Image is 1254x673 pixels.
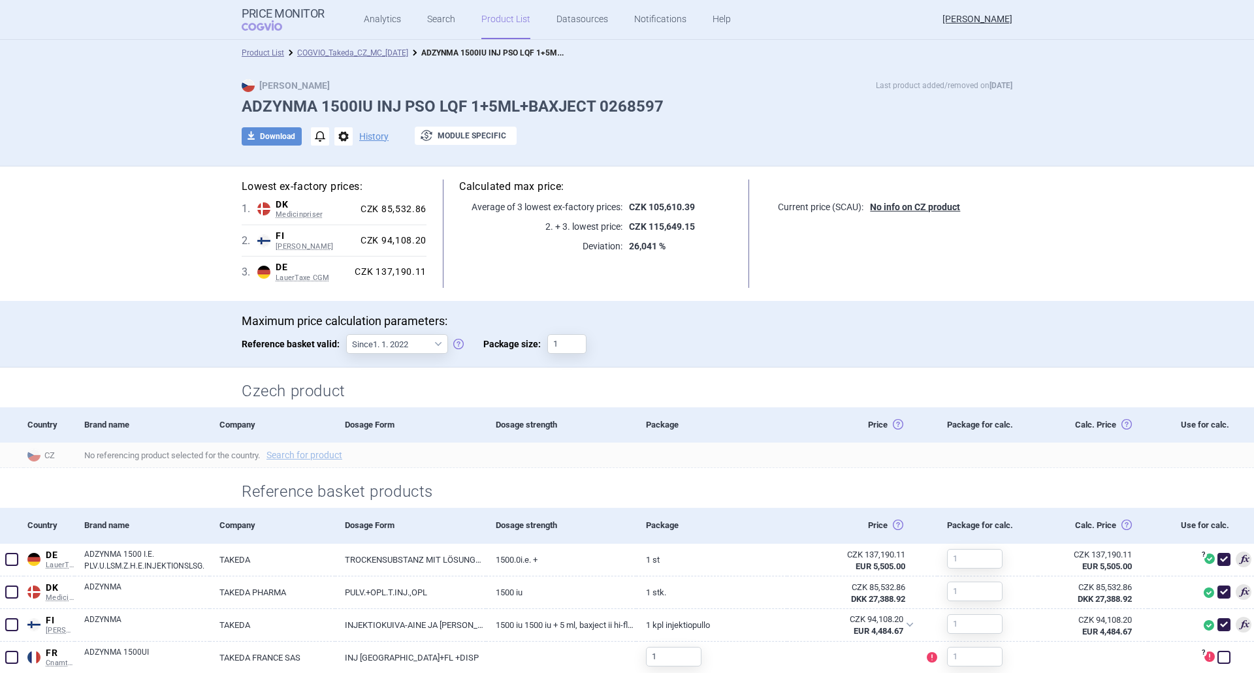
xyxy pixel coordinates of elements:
[284,46,408,59] li: COGVIO_Takeda_CZ_MC_05.09.2025
[27,586,40,599] img: Denmark
[24,446,74,463] span: CZ
[242,46,284,59] li: Product List
[629,221,695,232] strong: CZK 115,649.15
[276,262,349,274] span: DE
[242,481,443,503] h2: Reference basket products
[486,508,636,543] div: Dosage strength
[242,180,426,194] h5: Lowest ex-factory prices:
[459,220,622,233] p: 2. + 3. lowest price:
[459,180,733,194] h5: Calculated max price:
[851,594,905,604] strong: DKK 27,388.92
[1038,544,1148,578] a: CZK 137,190.11EUR 5,505.00
[1038,609,1148,643] a: CZK 94,108.20EUR 4,484.67
[24,547,74,570] a: DEDELauerTaxe CGM
[547,334,587,354] input: Package size:
[459,240,622,253] p: Deviation:
[947,582,1003,601] input: 1
[210,407,335,443] div: Company
[242,79,255,92] img: CZ
[1082,627,1132,636] strong: EUR 4,484.67
[797,582,905,593] div: CZK 85,532.86
[335,609,485,641] a: INJEKTIOKUIVA-AINE JA [PERSON_NAME], LIUOSTA VARTEN
[46,561,74,570] span: LauerTaxe CGM
[796,614,903,625] div: CZK 94,108.20
[242,201,257,217] span: 1 .
[636,609,786,641] a: 1 kpl injektiopullo
[276,210,355,219] span: Medicinpriser
[84,614,210,637] a: ADZYNMA
[24,612,74,635] a: FIFI[PERSON_NAME]
[459,200,622,213] p: Average of 3 lowest ex-factory prices:
[276,242,355,251] span: [PERSON_NAME]
[937,407,1038,443] div: Package for calc.
[870,202,960,212] strong: No info on CZ product
[856,561,905,571] strong: EUR 5,505.00
[1236,552,1251,567] span: 3rd lowest price
[335,544,485,576] a: TROCKENSUBSTANZ MIT LÖSUNGSMITTEL
[46,626,74,635] span: [PERSON_NAME]
[355,235,426,247] div: CZK 94,108.20
[257,266,270,279] img: Germany
[1038,508,1148,543] div: Calc. Price
[1148,508,1236,543] div: Use for calc.
[276,274,349,283] span: LauerTaxe CGM
[636,508,786,543] div: Package
[210,576,335,608] a: TAKEDA PHARMA
[1199,649,1207,657] span: ?
[24,580,74,603] a: DKDKMedicinpriser
[486,609,636,641] a: 1500 iu 1500 iu + 5 ml, baxject ii hi-flow
[242,80,330,91] strong: [PERSON_NAME]
[483,334,547,354] span: Package size:
[797,549,905,572] abbr: SP-CAU-010 Německo
[876,79,1012,92] p: Last product added/removed on
[787,609,922,642] div: CZK 94,108.20EUR 4,484.67
[765,200,863,213] p: Current price (SCAU):
[335,508,485,543] div: Dosage Form
[27,553,40,566] img: Germany
[242,97,1012,116] h1: ADZYNMA 1500IU INJ PSO LQF 1+5ML+BAXJECT 0268597
[415,127,517,145] button: Module specific
[266,450,342,460] a: Search for product
[276,199,355,211] span: DK
[787,508,937,543] div: Price
[242,20,300,31] span: COGVIO
[84,447,1254,463] span: No referencing product selected for the country.
[297,48,408,57] a: COGVIO_Takeda_CZ_MC_[DATE]
[355,204,426,215] div: CZK 85,532.86
[276,230,355,242] span: FI
[636,576,786,608] a: 1 stk.
[947,647,1003,666] input: 1
[242,334,346,354] span: Reference basket valid:
[74,508,210,543] div: Brand name
[46,550,74,561] span: DE
[797,582,905,605] abbr: SP-CAU-010 Dánsko
[74,407,210,443] div: Brand name
[335,407,485,443] div: Dosage Form
[242,264,257,280] span: 3 .
[242,7,325,20] strong: Price Monitor
[787,407,937,443] div: Price
[1038,576,1148,610] a: CZK 85,532.86DKK 27,388.92
[46,615,74,627] span: FI
[84,548,210,572] a: ADZYNMA 1500 I.E. PLV.U.LSM.Z.H.E.INJEKTIONSLSG.
[796,614,903,637] abbr: SP-CAU-010 Finsko Kela LP vydané na recept a PZLÚ
[359,132,389,141] button: History
[242,314,1012,328] p: Maximum price calculation parameters:
[349,266,426,278] div: CZK 137,190.11
[242,127,302,146] button: Download
[486,576,636,608] a: 1500 iu
[636,544,786,576] a: 1 St
[257,202,270,215] img: Denmark
[854,626,903,636] strong: EUR 4,484.67
[84,581,210,604] a: ADZYNMA
[989,81,1012,90] strong: [DATE]
[242,381,1012,402] h2: Czech product
[46,648,74,659] span: FR
[46,593,74,603] span: Medicinpriser
[27,618,40,631] img: Finland
[1236,617,1251,633] span: 2nd lowest price
[24,407,74,443] div: Country
[1082,561,1132,571] strong: EUR 5,505.00
[27,448,40,462] img: Czech Republic
[335,576,485,608] a: PULV.+OPL.T.INJ.,OPL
